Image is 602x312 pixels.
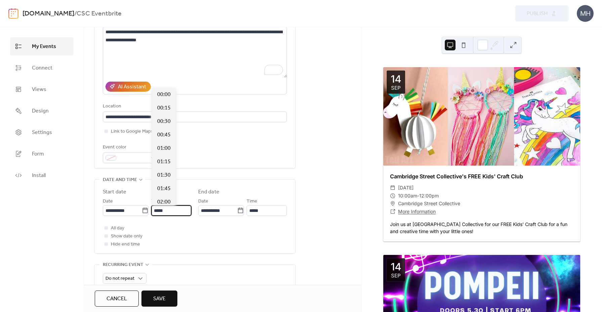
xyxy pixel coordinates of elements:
[157,104,171,112] span: 00:15
[103,143,157,151] div: Event color
[10,59,74,77] a: Connect
[157,131,171,139] span: 00:45
[419,192,439,200] span: 12:00pm
[198,188,219,196] div: End date
[8,8,18,19] img: logo
[118,83,146,91] div: AI Assistant
[103,176,137,184] span: Date and time
[391,85,401,90] div: Sep
[10,102,74,120] a: Design
[390,184,395,192] div: ​
[398,184,414,192] span: [DATE]
[398,192,417,200] span: 10:00am
[103,188,126,196] div: Start date
[95,291,139,307] button: Cancel
[157,185,171,193] span: 01:45
[157,158,171,166] span: 01:15
[32,64,52,72] span: Connect
[151,197,162,206] span: Time
[247,197,257,206] span: Time
[391,262,401,272] div: 14
[10,37,74,55] a: My Events
[105,274,134,283] span: Do not repeat
[103,261,143,269] span: Recurring event
[74,7,77,20] b: /
[10,145,74,163] a: Form
[111,128,153,136] span: Link to Google Maps
[383,221,580,235] div: Join us at [GEOGRAPHIC_DATA] Collective for our FREE Kids' Craft Club for a fun and creative time...
[391,74,401,84] div: 14
[105,82,151,92] button: AI Assistant
[390,173,523,180] a: Cambridge Street Collective's FREE Kids' Craft Club
[103,27,287,78] textarea: To enrich screen reader interactions, please activate Accessibility in Grammarly extension settings
[32,86,46,94] span: Views
[103,197,113,206] span: Date
[23,7,74,20] a: [DOMAIN_NAME]
[391,273,401,278] div: Sep
[198,197,208,206] span: Date
[111,232,142,240] span: Show date only
[398,209,436,214] a: More Information
[103,102,286,110] div: Location
[77,7,122,20] b: CSC Eventbrite
[157,91,171,99] span: 00:00
[417,192,419,200] span: -
[10,166,74,184] a: Install
[153,295,166,303] span: Save
[157,198,171,206] span: 02:00
[32,172,46,180] span: Install
[157,144,171,152] span: 01:00
[10,123,74,141] a: Settings
[10,80,74,98] a: Views
[398,199,460,208] span: Cambridge Street Collective
[577,5,594,22] div: MH
[111,240,140,249] span: Hide end time
[157,171,171,179] span: 01:30
[32,129,52,137] span: Settings
[157,118,171,126] span: 00:30
[111,224,124,232] span: All day
[390,192,395,200] div: ​
[106,295,127,303] span: Cancel
[32,107,49,115] span: Design
[390,208,395,216] div: ​
[32,150,44,158] span: Form
[390,199,395,208] div: ​
[141,291,177,307] button: Save
[32,43,56,51] span: My Events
